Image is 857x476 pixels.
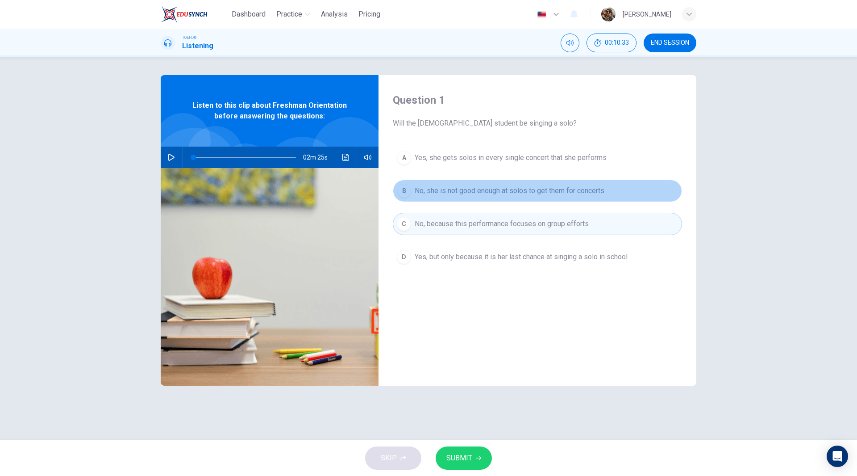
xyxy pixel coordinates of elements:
span: Analysis [321,9,348,20]
span: Dashboard [232,9,266,20]
span: Pricing [358,9,380,20]
span: Listen to this clip about Freshman Orientation before answering the questions: [190,100,349,122]
div: [PERSON_NAME] [623,9,671,20]
button: SUBMIT [436,447,492,470]
span: Yes, she gets solos in every single concert that she performs [415,152,607,163]
div: C [397,217,411,231]
button: Pricing [355,6,384,22]
div: B [397,184,411,198]
button: DYes, but only because it is her last chance at singing a solo in school [393,246,682,268]
button: END SESSION [644,34,696,52]
button: Practice [273,6,314,22]
div: D [397,250,411,264]
span: Yes, but only because it is her last chance at singing a solo in school [415,252,628,262]
img: Listen to this clip about Freshman Orientation before answering the questions: [161,168,379,386]
span: SUBMIT [446,452,472,464]
span: Practice [276,9,302,20]
button: Click to see the audio transcription [339,147,353,168]
button: CNo, because this performance focuses on group efforts [393,213,682,235]
span: 00:10:33 [605,39,629,46]
div: A [397,151,411,165]
span: 02m 25s [303,147,335,168]
div: Mute [561,34,579,52]
button: Analysis [317,6,351,22]
img: EduSynch logo [161,5,208,23]
div: Open Intercom Messenger [827,446,848,467]
button: Dashboard [228,6,269,22]
img: en [536,11,547,18]
button: BNo, she is not good enough at solos to get them for concerts [393,180,682,202]
button: 00:10:33 [587,34,637,52]
img: Profile picture [601,7,616,21]
h4: Question 1 [393,93,682,107]
span: No, she is not good enough at solos to get them for concerts [415,185,604,196]
h1: Listening [182,41,213,51]
span: Will the [DEMOGRAPHIC_DATA] student be singing a solo? [393,118,682,129]
span: No, because this performance focuses on group efforts [415,219,589,229]
span: TOEFL® [182,34,196,41]
a: EduSynch logo [161,5,228,23]
div: Hide [587,34,637,52]
button: AYes, she gets solos in every single concert that she performs [393,147,682,169]
span: END SESSION [651,39,689,46]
